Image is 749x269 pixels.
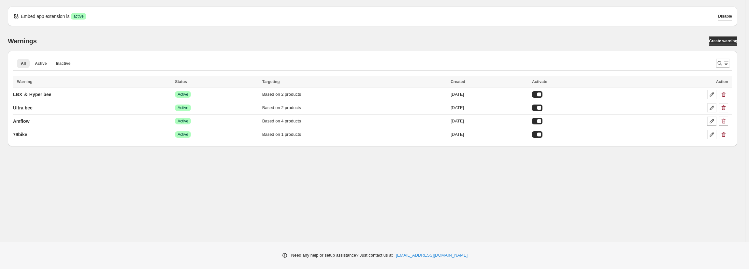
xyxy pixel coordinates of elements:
[17,79,33,84] span: Warning
[262,118,447,124] div: Based on 4 products
[178,132,188,137] span: Active
[262,105,447,111] div: Based on 2 products
[262,131,447,138] div: Based on 1 products
[709,36,737,46] a: Create warning
[178,105,188,110] span: Active
[56,61,70,66] span: Inactive
[716,79,728,84] span: Action
[718,14,732,19] span: Disable
[451,79,465,84] span: Created
[13,105,33,111] p: Ultra bee
[8,37,37,45] h2: Warnings
[21,13,69,20] p: Embed app extension is
[13,118,30,124] p: Amflow
[13,91,51,98] p: LBX ＆ Hyper bee
[532,79,547,84] span: Activate
[451,131,528,138] div: [DATE]
[35,61,47,66] span: Active
[175,79,187,84] span: Status
[396,252,468,259] a: [EMAIL_ADDRESS][DOMAIN_NAME]
[718,12,732,21] button: Disable
[13,129,27,140] a: 79bike
[21,61,26,66] span: All
[262,79,280,84] span: Targeting
[451,118,528,124] div: [DATE]
[178,92,188,97] span: Active
[451,91,528,98] div: [DATE]
[13,131,27,138] p: 79bike
[73,14,83,19] span: active
[13,103,33,113] a: Ultra bee
[262,91,447,98] div: Based on 2 products
[178,119,188,124] span: Active
[716,59,729,68] button: Search and filter results
[13,89,51,100] a: LBX ＆ Hyper bee
[13,116,30,126] a: Amflow
[451,105,528,111] div: [DATE]
[709,38,737,44] span: Create warning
